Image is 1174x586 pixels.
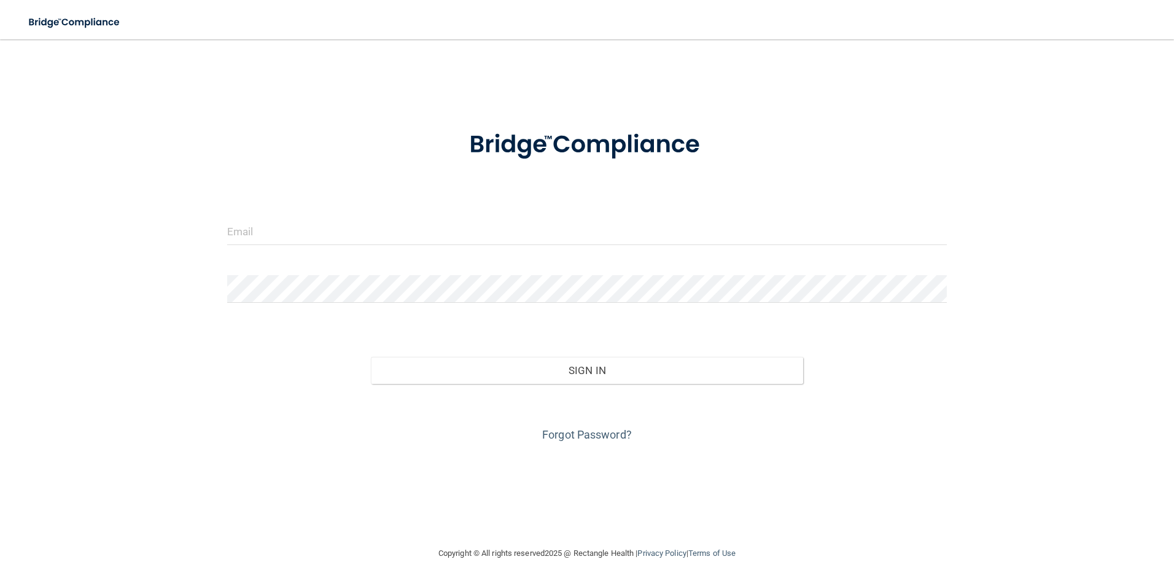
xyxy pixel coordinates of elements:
[637,549,686,558] a: Privacy Policy
[542,428,632,441] a: Forgot Password?
[688,549,736,558] a: Terms of Use
[444,113,730,177] img: bridge_compliance_login_screen.278c3ca4.svg
[363,534,811,573] div: Copyright © All rights reserved 2025 @ Rectangle Health | |
[227,217,947,245] input: Email
[18,10,131,35] img: bridge_compliance_login_screen.278c3ca4.svg
[371,357,803,384] button: Sign In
